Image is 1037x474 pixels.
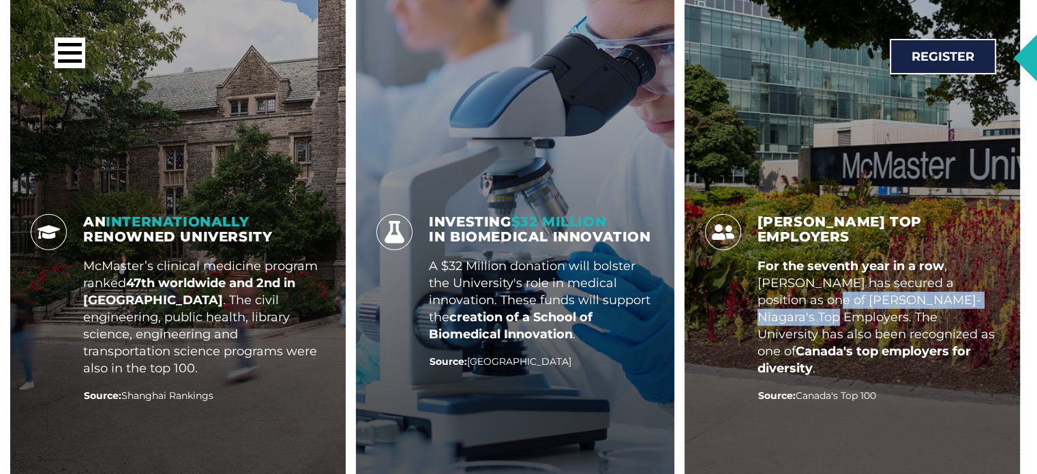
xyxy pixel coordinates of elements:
[430,355,571,368] a: Source:[GEOGRAPHIC_DATA]
[757,258,1000,377] p: , [PERSON_NAME] has secured a position as one of [PERSON_NAME]-Niagara's Top Employers. The Unive...
[757,213,922,245] span: [PERSON_NAME] Top Employers
[83,213,272,245] span: An renowned University
[429,258,654,343] p: A $32 Million donation will bolster the University's role in medical innovation. These funds will...
[83,276,295,308] strong: 47th worldwide and 2nd in [GEOGRAPHIC_DATA]
[430,355,467,368] strong: Source:
[429,310,592,342] strong: creation of a School of Biomedical Innovation
[429,213,650,245] span: Investing in Biomedical Innovation
[758,389,796,402] strong: Source:
[890,39,996,74] a: Register
[757,258,944,273] strong: For the seventh year in a row
[83,258,325,377] p: McMaster’s clinical medicine program ranked . The civil engineering, public health, library scien...
[511,213,606,230] span: $32 million
[106,213,249,230] span: Internationally
[912,50,974,63] span: Register
[757,344,971,376] strong: Canada's top employers for diversity
[758,389,876,402] a: Source:Canada's Top 100
[84,389,213,402] a: Source:Shanghai Rankings
[84,389,121,402] strong: Source:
